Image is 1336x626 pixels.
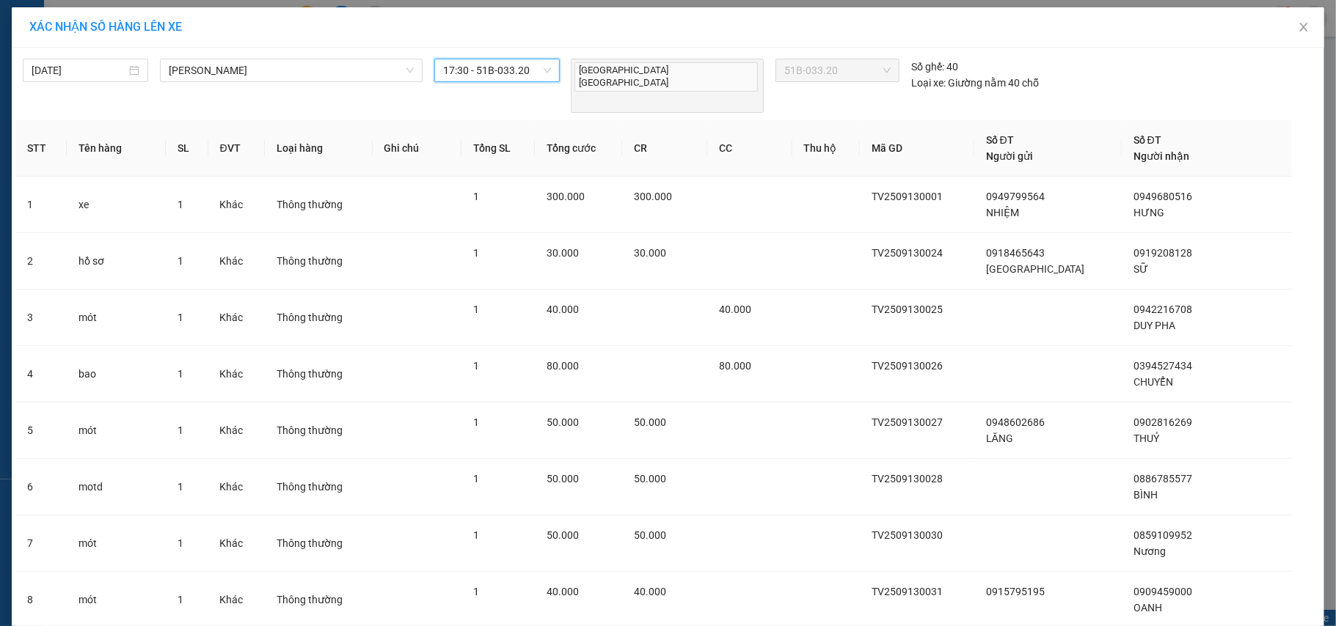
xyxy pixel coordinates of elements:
td: mót [67,515,166,572]
th: ĐVT [208,120,265,177]
span: [GEOGRAPHIC_DATA] [986,263,1085,275]
td: 5 [15,402,67,459]
td: Khác [208,290,265,346]
td: 4 [15,346,67,402]
span: TV2509130025 [872,303,943,315]
span: 1 [178,368,183,380]
span: TV2509130024 [872,247,943,259]
span: 1 [178,481,183,493]
td: motd [67,459,166,515]
div: Giường nằm 40 chỗ [911,75,1039,91]
span: 40.000 [634,586,666,597]
span: 300.000 [634,191,672,202]
span: 1 [473,360,479,372]
span: 0915795195 [986,586,1045,597]
span: 0886785577 [1134,473,1192,485]
td: Thông thường [265,233,373,290]
th: CC [707,120,792,177]
button: Close [1283,7,1324,48]
span: 0859109952 [1134,529,1192,541]
span: 0949799564 [986,191,1045,202]
td: 6 [15,459,67,515]
span: 0949680516 [1134,191,1192,202]
th: CR [622,120,707,177]
td: Khác [208,233,265,290]
span: DUY PHA [1134,320,1175,331]
span: Số ĐT [1134,134,1161,146]
span: Nương [1134,545,1166,557]
th: SL [166,120,208,177]
span: 17:30 - 51B-033.20 [443,59,551,81]
span: BÌNH [1134,489,1158,501]
span: close [1298,21,1310,33]
span: TV2509130031 [872,586,943,597]
span: 1 [178,594,183,605]
span: 1 [178,199,183,210]
span: 30.000 [634,247,666,259]
span: XÁC NHẬN SỐ HÀNG LÊN XE [29,20,182,34]
td: Khác [208,346,265,402]
span: 1 [473,303,479,315]
td: 2 [15,233,67,290]
span: down [406,66,415,75]
span: 1 [178,312,183,323]
td: xe [67,177,166,233]
span: 1 [178,424,183,436]
span: 80.000 [719,360,751,372]
span: 51B-033.20 [784,59,891,81]
span: 30.000 [547,247,579,259]
span: HƯNG [1134,207,1164,218]
span: 1 [473,586,479,597]
span: 0902816269 [1134,416,1192,428]
span: Người gửi [986,150,1033,162]
span: 50.000 [547,529,579,541]
span: 300.000 [547,191,585,202]
span: 50.000 [634,416,666,428]
th: Loại hàng [265,120,373,177]
th: Tên hàng [67,120,166,177]
span: 50.000 [634,473,666,485]
td: Thông thường [265,459,373,515]
span: 0948602686 [986,416,1045,428]
td: Thông thường [265,177,373,233]
span: 1 [473,191,479,202]
input: 13/09/2025 [32,62,126,78]
span: 50.000 [547,416,579,428]
th: Tổng cước [535,120,622,177]
td: Khác [208,177,265,233]
span: 50.000 [634,529,666,541]
td: Khác [208,515,265,572]
td: 1 [15,177,67,233]
td: hồ sơ [67,233,166,290]
span: SỮ [1134,263,1148,275]
span: 1 [473,247,479,259]
span: THUỶ [1134,432,1159,444]
th: Thu hộ [792,120,861,177]
th: STT [15,120,67,177]
span: 40.000 [547,586,579,597]
span: OANH [1134,602,1162,614]
span: 40.000 [719,303,751,315]
span: Loại xe: [911,75,946,91]
td: Thông thường [265,346,373,402]
span: Người nhận [1134,150,1189,162]
span: 40.000 [547,303,579,315]
td: mót [67,402,166,459]
td: Khác [208,402,265,459]
span: 80.000 [547,360,579,372]
td: 3 [15,290,67,346]
span: 0394527434 [1134,360,1192,372]
td: Thông thường [265,515,373,572]
div: 40 [911,59,958,75]
span: 50.000 [547,473,579,485]
span: Cà Mau - Hồ Chí Minh [169,59,414,81]
span: Số ĐT [986,134,1014,146]
td: Khác [208,459,265,515]
td: mót [67,290,166,346]
span: CHUYỂN [1134,376,1173,388]
span: 0919208128 [1134,247,1192,259]
span: 1 [178,537,183,549]
span: TV2509130030 [872,529,943,541]
span: Số ghế: [911,59,944,75]
th: Tổng SL [461,120,535,177]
